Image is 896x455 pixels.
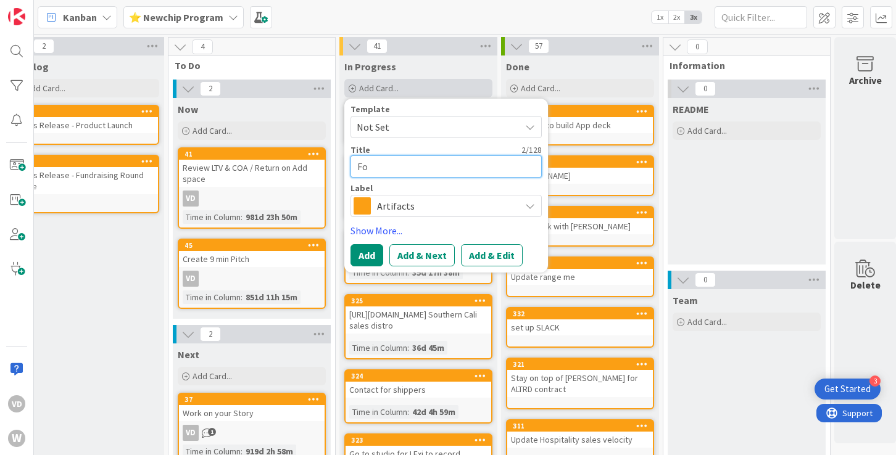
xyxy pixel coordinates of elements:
[652,11,668,23] span: 1x
[346,306,491,334] div: [URL][DOMAIN_NAME] Southern Cali sales distro
[179,425,325,441] div: VD
[513,422,653,430] div: 311
[824,383,871,395] div: Get Started
[208,428,216,436] span: 1
[673,294,698,306] span: Team
[507,218,653,234] div: Circle back with [PERSON_NAME]
[513,309,653,318] div: 332
[670,59,815,72] span: Information
[12,117,158,133] div: Press Release - Product Launch
[349,266,407,279] div: Time in Column
[346,371,491,398] div: 324Contact for shippers
[243,290,301,304] div: 851d 11h 15m
[344,60,396,73] span: In Progress
[513,107,653,116] div: 330
[200,81,221,96] span: 2
[507,359,653,397] div: 321Stay on top of [PERSON_NAME] for ALTRD contract
[507,359,653,370] div: 321
[409,266,463,279] div: 35d 17h 38m
[179,405,325,421] div: Work on your Story
[179,149,325,187] div: 41Review LTV & COA / Return on Add space
[200,327,221,342] span: 2
[507,157,653,184] div: 331[PERSON_NAME]
[178,103,198,115] span: Now
[668,11,685,23] span: 2x
[12,106,158,117] div: 6
[377,197,514,215] span: Artifacts
[178,348,199,361] span: Next
[12,156,158,194] div: 3Press Release - Fundraising Round Close
[869,375,881,387] div: 3
[506,60,529,73] span: Done
[346,295,491,334] div: 325[URL][DOMAIN_NAME] Southern Cali sales distro
[507,207,653,234] div: 333Circle back with [PERSON_NAME]
[183,425,199,441] div: VD
[12,156,158,167] div: 3
[185,395,325,404] div: 37
[12,106,158,133] div: 6Press Release - Product Launch
[33,39,54,54] span: 2
[241,210,243,224] span: :
[183,271,199,287] div: VD
[507,420,653,432] div: 311
[179,149,325,160] div: 41
[507,370,653,397] div: Stay on top of [PERSON_NAME] for ALTRD contract
[507,308,653,335] div: 332set up SLACK
[513,360,653,369] div: 321
[409,405,458,419] div: 42d 4h 59m
[351,184,373,192] span: Label
[351,144,370,155] label: Title
[175,59,320,72] span: To Do
[715,6,807,28] input: Quick Filter...
[513,259,653,268] div: 298
[8,395,25,412] div: VD
[192,39,213,54] span: 4
[63,10,97,25] span: Kanban
[507,258,653,285] div: 298Update range me
[687,316,727,327] span: Add Card...
[695,81,716,96] span: 0
[407,266,409,279] span: :
[193,125,232,136] span: Add Card...
[129,11,223,23] b: ⭐ Newchip Program
[193,371,232,382] span: Add Card...
[513,208,653,217] div: 333
[507,106,653,133] div: 330Chat GPT to build App deck
[18,107,158,116] div: 6
[185,241,325,250] div: 45
[507,258,653,269] div: 298
[183,290,241,304] div: Time in Column
[367,39,388,54] span: 41
[8,8,25,25] img: Visit kanbanzone.com
[507,207,653,218] div: 333
[507,168,653,184] div: [PERSON_NAME]
[507,319,653,335] div: set up SLACK
[521,83,560,94] span: Add Card...
[12,167,158,194] div: Press Release - Fundraising Round Close
[351,297,491,305] div: 325
[374,144,542,155] div: 2 / 128
[351,372,491,380] div: 324
[507,106,653,117] div: 330
[513,158,653,166] div: 331
[507,432,653,448] div: Update Hospitality sales velocity
[351,436,491,445] div: 323
[461,244,523,266] button: Add & Edit
[346,371,491,382] div: 324
[183,191,199,207] div: VD
[179,160,325,187] div: Review LTV & COA / Return on Add space
[673,103,709,115] span: README
[346,295,491,306] div: 325
[685,11,702,23] span: 3x
[815,379,881,400] div: Open Get Started checklist, remaining modules: 3
[185,150,325,158] div: 41
[8,430,25,447] div: W
[528,39,549,54] span: 57
[407,405,409,419] span: :
[507,117,653,133] div: Chat GPT to build App deck
[695,273,716,287] span: 0
[179,394,325,405] div: 37
[359,83,399,94] span: Add Card...
[507,269,653,285] div: Update range me
[351,244,383,266] button: Add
